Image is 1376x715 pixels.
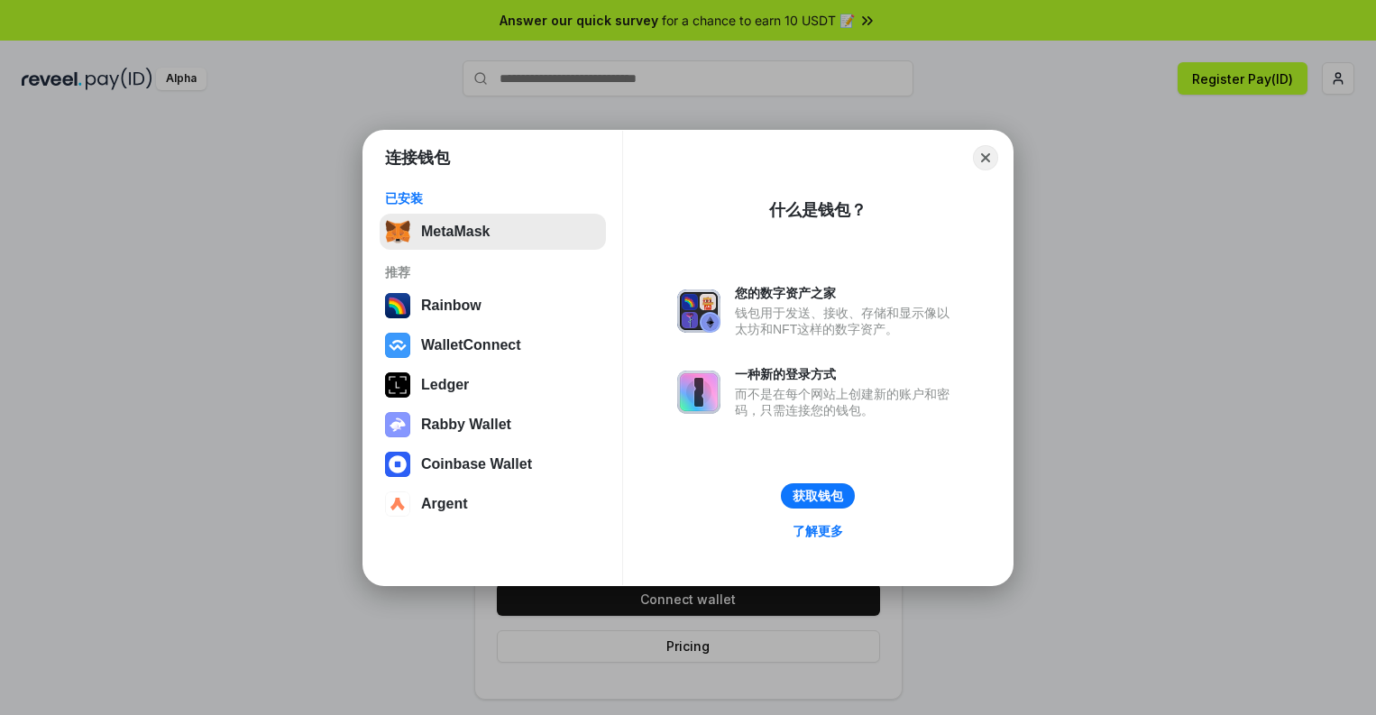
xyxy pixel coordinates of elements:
button: Rainbow [380,288,606,324]
img: svg+xml,%3Csvg%20xmlns%3D%22http%3A%2F%2Fwww.w3.org%2F2000%2Fsvg%22%20fill%3D%22none%22%20viewBox... [677,289,720,333]
button: WalletConnect [380,327,606,363]
div: 了解更多 [793,523,843,539]
img: svg+xml,%3Csvg%20fill%3D%22none%22%20height%3D%2233%22%20viewBox%3D%220%200%2035%2033%22%20width%... [385,219,410,244]
a: 了解更多 [782,519,854,543]
div: Rabby Wallet [421,417,511,433]
button: Ledger [380,367,606,403]
div: Coinbase Wallet [421,456,532,472]
h1: 连接钱包 [385,147,450,169]
div: 什么是钱包？ [769,199,867,221]
button: Coinbase Wallet [380,446,606,482]
img: svg+xml,%3Csvg%20width%3D%2228%22%20height%3D%2228%22%20viewBox%3D%220%200%2028%2028%22%20fill%3D... [385,333,410,358]
img: svg+xml,%3Csvg%20width%3D%2228%22%20height%3D%2228%22%20viewBox%3D%220%200%2028%2028%22%20fill%3D... [385,491,410,517]
div: 您的数字资产之家 [735,285,959,301]
button: MetaMask [380,214,606,250]
button: Argent [380,486,606,522]
button: 获取钱包 [781,483,855,509]
div: WalletConnect [421,337,521,353]
img: svg+xml,%3Csvg%20xmlns%3D%22http%3A%2F%2Fwww.w3.org%2F2000%2Fsvg%22%20fill%3D%22none%22%20viewBox... [677,371,720,414]
div: Argent [421,496,468,512]
div: 已安装 [385,190,601,206]
div: 而不是在每个网站上创建新的账户和密码，只需连接您的钱包。 [735,386,959,418]
img: svg+xml,%3Csvg%20width%3D%2228%22%20height%3D%2228%22%20viewBox%3D%220%200%2028%2028%22%20fill%3D... [385,452,410,477]
button: Close [973,145,998,170]
div: 推荐 [385,264,601,280]
div: Rainbow [421,298,482,314]
img: svg+xml,%3Csvg%20xmlns%3D%22http%3A%2F%2Fwww.w3.org%2F2000%2Fsvg%22%20fill%3D%22none%22%20viewBox... [385,412,410,437]
button: Rabby Wallet [380,407,606,443]
div: MetaMask [421,224,490,240]
div: 钱包用于发送、接收、存储和显示像以太坊和NFT这样的数字资产。 [735,305,959,337]
div: 一种新的登录方式 [735,366,959,382]
img: svg+xml,%3Csvg%20width%3D%22120%22%20height%3D%22120%22%20viewBox%3D%220%200%20120%20120%22%20fil... [385,293,410,318]
div: 获取钱包 [793,488,843,504]
div: Ledger [421,377,469,393]
img: svg+xml,%3Csvg%20xmlns%3D%22http%3A%2F%2Fwww.w3.org%2F2000%2Fsvg%22%20width%3D%2228%22%20height%3... [385,372,410,398]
